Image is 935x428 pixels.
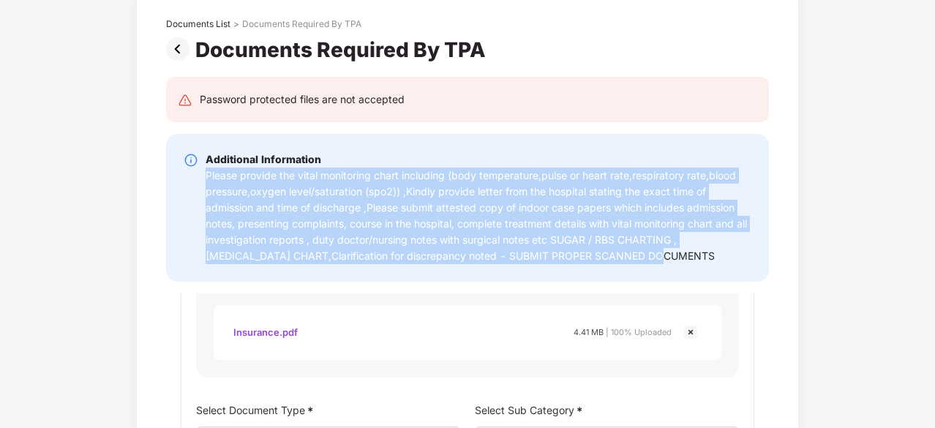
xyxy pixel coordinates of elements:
label: Select Sub Category [475,399,739,421]
div: Please provide the vital monitoring chart including (body temperature,pulse or heart rate,respira... [206,168,751,264]
div: Insurance.pdf [233,320,298,345]
div: Documents Required By TPA [195,37,492,62]
span: | 100% Uploaded [606,327,672,337]
img: svg+xml;base64,PHN2ZyBpZD0iQ3Jvc3MtMjR4MjQiIHhtbG5zPSJodHRwOi8vd3d3LnczLm9yZy8yMDAwL3N2ZyIgd2lkdG... [682,323,699,341]
b: Additional Information [206,153,321,165]
img: svg+xml;base64,PHN2ZyBpZD0iSW5mby0yMHgyMCIgeG1sbnM9Imh0dHA6Ly93d3cudzMub3JnLzIwMDAvc3ZnIiB3aWR0aD... [184,153,198,168]
span: 4.41 MB [574,327,604,337]
div: Password protected files are not accepted [200,91,405,108]
div: Documents List [166,18,230,30]
label: Select Document Type [196,399,460,421]
img: svg+xml;base64,PHN2ZyBpZD0iUHJldi0zMngzMiIgeG1sbnM9Imh0dHA6Ly93d3cudzMub3JnLzIwMDAvc3ZnIiB3aWR0aD... [166,37,195,61]
div: Documents Required By TPA [242,18,361,30]
img: svg+xml;base64,PHN2ZyB4bWxucz0iaHR0cDovL3d3dy53My5vcmcvMjAwMC9zdmciIHdpZHRoPSIyNCIgaGVpZ2h0PSIyNC... [178,93,192,108]
div: > [233,18,239,30]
